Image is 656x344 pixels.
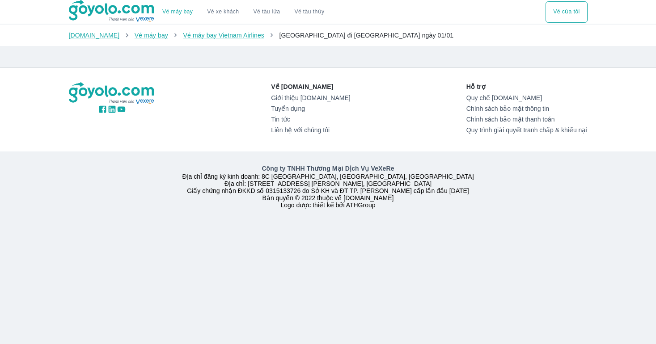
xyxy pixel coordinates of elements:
[546,1,587,23] button: Vé của tôi
[183,32,264,39] a: Vé máy bay Vietnam Airlines
[466,82,588,91] p: Hỗ trợ
[162,8,193,15] a: Vé máy bay
[271,82,350,91] p: Về [DOMAIN_NAME]
[69,32,120,39] a: [DOMAIN_NAME]
[271,116,350,123] a: Tin tức
[546,1,587,23] div: choose transportation mode
[271,105,350,112] a: Tuyển dụng
[69,82,156,105] img: logo
[271,126,350,134] a: Liên hệ với chúng tôi
[466,116,588,123] a: Chính sách bảo mật thanh toán
[135,32,168,39] a: Vé máy bay
[69,31,588,40] nav: breadcrumb
[271,94,350,101] a: Giới thiệu [DOMAIN_NAME]
[246,1,288,23] a: Vé tàu lửa
[466,126,588,134] a: Quy trình giải quyết tranh chấp & khiếu nại
[279,32,453,39] span: [GEOGRAPHIC_DATA] đi [GEOGRAPHIC_DATA] ngày 01/01
[207,8,239,15] a: Vé xe khách
[287,1,331,23] button: Vé tàu thủy
[71,164,586,173] p: Công ty TNHH Thương Mại Dịch Vụ VeXeRe
[155,1,331,23] div: choose transportation mode
[466,105,588,112] a: Chính sách bảo mật thông tin
[63,164,593,209] div: Địa chỉ đăng ký kinh doanh: 8C [GEOGRAPHIC_DATA], [GEOGRAPHIC_DATA], [GEOGRAPHIC_DATA] Địa chỉ: [...
[466,94,588,101] a: Quy chế [DOMAIN_NAME]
